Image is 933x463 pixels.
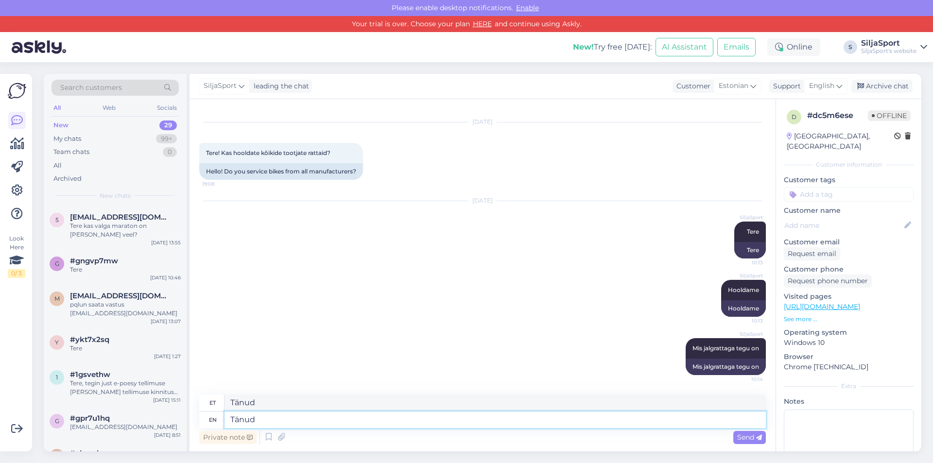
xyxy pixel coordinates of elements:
[851,80,913,93] div: Archive chat
[199,163,363,180] div: Hello! Do you service bikes from all manufacturers?
[470,19,495,28] a: HERE
[60,83,122,93] span: Search customers
[784,352,914,362] p: Browser
[250,81,309,91] div: leading the chat
[70,292,171,300] span: markotikku@gmail.com
[199,118,766,126] div: [DATE]
[784,338,914,348] p: Windows 10
[8,269,25,278] div: 0 / 3
[70,300,181,318] div: pqlun saata vastus [EMAIL_ADDRESS][DOMAIN_NAME]
[154,431,181,439] div: [DATE] 8:51
[861,39,927,55] a: SiljaSportSiljaSport's website
[70,344,181,353] div: Tere
[163,147,177,157] div: 0
[784,274,872,288] div: Request phone number
[206,149,330,156] span: Tere! Kas hooldate kõikide tootjate rattaid?
[721,300,766,317] div: Hooldame
[673,81,710,91] div: Customer
[155,102,179,114] div: Socials
[209,412,217,428] div: en
[513,3,542,12] span: Enable
[784,206,914,216] p: Customer name
[868,110,911,121] span: Offline
[53,161,62,171] div: All
[747,228,759,235] span: Tere
[70,213,171,222] span: 56052413g@gmail.com
[8,82,26,100] img: Askly Logo
[767,38,820,56] div: Online
[784,315,914,324] p: See more ...
[52,102,63,114] div: All
[101,102,118,114] div: Web
[784,362,914,372] p: Chrome [TECHNICAL_ID]
[807,110,868,121] div: # dc5m6ese
[53,120,69,130] div: New
[199,196,766,205] div: [DATE]
[55,216,59,223] span: 5
[784,187,914,202] input: Add a tag
[56,374,58,381] span: 1
[784,396,914,407] p: Notes
[784,264,914,274] p: Customer phone
[734,242,766,258] div: Tere
[784,292,914,302] p: Visited pages
[204,81,237,91] span: SiljaSport
[154,353,181,360] div: [DATE] 1:27
[53,174,82,184] div: Archived
[209,394,216,411] div: et
[726,376,763,383] span: 10:14
[784,327,914,338] p: Operating system
[55,417,59,425] span: g
[792,113,796,120] span: d
[726,214,763,221] span: SiljaSport
[573,41,652,53] div: Try free [DATE]:
[726,259,763,266] span: 10:13
[70,335,109,344] span: #ykt7x2sq
[225,394,766,411] textarea: Tänud
[70,265,181,274] div: Tere
[686,359,766,375] div: Mis jalgrattaga tegu on
[70,423,181,431] div: [EMAIL_ADDRESS][DOMAIN_NAME]
[784,247,840,260] div: Request email
[159,120,177,130] div: 29
[861,47,916,55] div: SiljaSport's website
[70,257,118,265] span: #gngvp7mw
[150,274,181,281] div: [DATE] 10:46
[8,234,25,278] div: Look Here
[70,379,181,396] div: Tere, tegin just e-poesy tellimuse [PERSON_NAME] tellimuse kinnituse, aga arvet mille järgi tasud...
[156,134,177,144] div: 99+
[54,295,60,302] span: m
[100,191,131,200] span: New chats
[784,302,860,311] a: [URL][DOMAIN_NAME]
[861,39,916,47] div: SiljaSport
[717,38,756,56] button: Emails
[784,175,914,185] p: Customer tags
[199,431,257,444] div: Private note
[55,339,59,346] span: y
[719,81,748,91] span: Estonian
[844,40,857,54] div: S
[809,81,834,91] span: English
[692,344,759,352] span: Mis jalgrattaga tegu on
[769,81,801,91] div: Support
[70,222,181,239] div: Tere kas valga maraton on [PERSON_NAME] veel?
[53,134,81,144] div: My chats
[573,42,594,51] b: New!
[784,220,902,231] input: Add name
[726,317,763,325] span: 10:13
[53,147,89,157] div: Team chats
[153,396,181,404] div: [DATE] 15:11
[55,260,59,267] span: g
[726,272,763,279] span: SiljaSport
[656,38,713,56] button: AI Assistant
[737,433,762,442] span: Send
[70,370,110,379] span: #1gsvethw
[202,180,239,188] span: 19:08
[784,237,914,247] p: Customer email
[151,318,181,325] div: [DATE] 13:07
[784,382,914,391] div: Extra
[70,449,108,458] span: #cbzezlyq
[728,286,759,293] span: Hooldame
[70,414,110,423] span: #gpr7u1hq
[225,412,766,428] textarea: Tänud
